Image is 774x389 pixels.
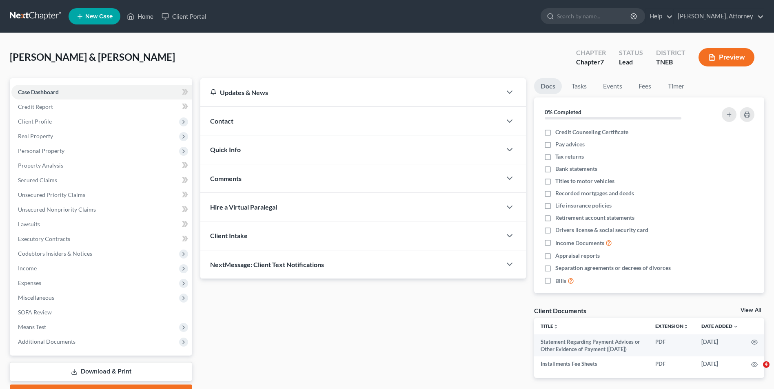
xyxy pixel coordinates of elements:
[85,13,113,20] span: New Case
[11,202,192,217] a: Unsecured Nonpriority Claims
[123,9,157,24] a: Home
[576,48,606,57] div: Chapter
[553,324,558,329] i: unfold_more
[18,133,53,139] span: Real Property
[656,48,685,57] div: District
[18,235,70,242] span: Executory Contracts
[18,279,41,286] span: Expenses
[18,309,52,316] span: SOFA Review
[18,221,40,228] span: Lawsuits
[555,201,612,210] span: Life insurance policies
[555,177,614,185] span: Titles to motor vehicles
[210,88,492,97] div: Updates & News
[18,103,53,110] span: Credit Report
[555,252,600,260] span: Appraisal reports
[534,78,562,94] a: Docs
[10,362,192,381] a: Download & Print
[649,356,695,371] td: PDF
[555,264,671,272] span: Separation agreements or decrees of divorces
[18,147,64,154] span: Personal Property
[545,108,581,115] strong: 0% Completed
[576,57,606,67] div: Chapter
[597,78,629,94] a: Events
[534,356,649,371] td: Installments Fee Sheets
[210,175,242,182] span: Comments
[555,189,634,197] span: Recorded mortgages and deeds
[555,239,604,247] span: Income Documents
[18,294,54,301] span: Miscellaneous
[10,51,175,63] span: [PERSON_NAME] & [PERSON_NAME]
[11,305,192,320] a: SOFA Review
[541,323,558,329] a: Titleunfold_more
[557,9,632,24] input: Search by name...
[649,334,695,357] td: PDF
[701,323,738,329] a: Date Added expand_more
[11,85,192,99] a: Case Dashboard
[18,118,52,125] span: Client Profile
[674,9,764,24] a: [PERSON_NAME], Attorney
[555,277,566,285] span: Bills
[210,117,233,125] span: Contact
[619,57,643,67] div: Lead
[695,334,745,357] td: [DATE]
[695,356,745,371] td: [DATE]
[741,307,761,313] a: View All
[555,153,584,161] span: Tax returns
[210,232,248,239] span: Client Intake
[210,146,241,153] span: Quick Info
[11,158,192,173] a: Property Analysis
[534,306,586,315] div: Client Documents
[565,78,593,94] a: Tasks
[733,324,738,329] i: expand_more
[555,165,597,173] span: Bank statements
[18,177,57,183] span: Secured Claims
[11,99,192,114] a: Credit Report
[18,338,75,345] span: Additional Documents
[656,57,685,67] div: TNEB
[11,217,192,232] a: Lawsuits
[655,323,688,329] a: Extensionunfold_more
[699,48,754,66] button: Preview
[683,324,688,329] i: unfold_more
[555,214,634,222] span: Retirement account statements
[18,206,96,213] span: Unsecured Nonpriority Claims
[210,261,324,268] span: NextMessage: Client Text Notifications
[18,162,63,169] span: Property Analysis
[661,78,691,94] a: Timer
[210,203,277,211] span: Hire a Virtual Paralegal
[157,9,211,24] a: Client Portal
[18,191,85,198] span: Unsecured Priority Claims
[632,78,658,94] a: Fees
[18,265,37,272] span: Income
[11,188,192,202] a: Unsecured Priority Claims
[555,128,628,136] span: Credit Counseling Certificate
[11,173,192,188] a: Secured Claims
[600,58,604,66] span: 7
[645,9,673,24] a: Help
[18,88,59,95] span: Case Dashboard
[619,48,643,57] div: Status
[763,361,770,368] span: 4
[11,232,192,246] a: Executory Contracts
[18,250,92,257] span: Codebtors Insiders & Notices
[555,226,648,234] span: Drivers license & social security card
[555,140,585,148] span: Pay advices
[746,361,766,381] iframe: Intercom live chat
[18,323,46,330] span: Means Test
[534,334,649,357] td: Statement Regarding Payment Advices or Other Evidence of Payment ([DATE])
